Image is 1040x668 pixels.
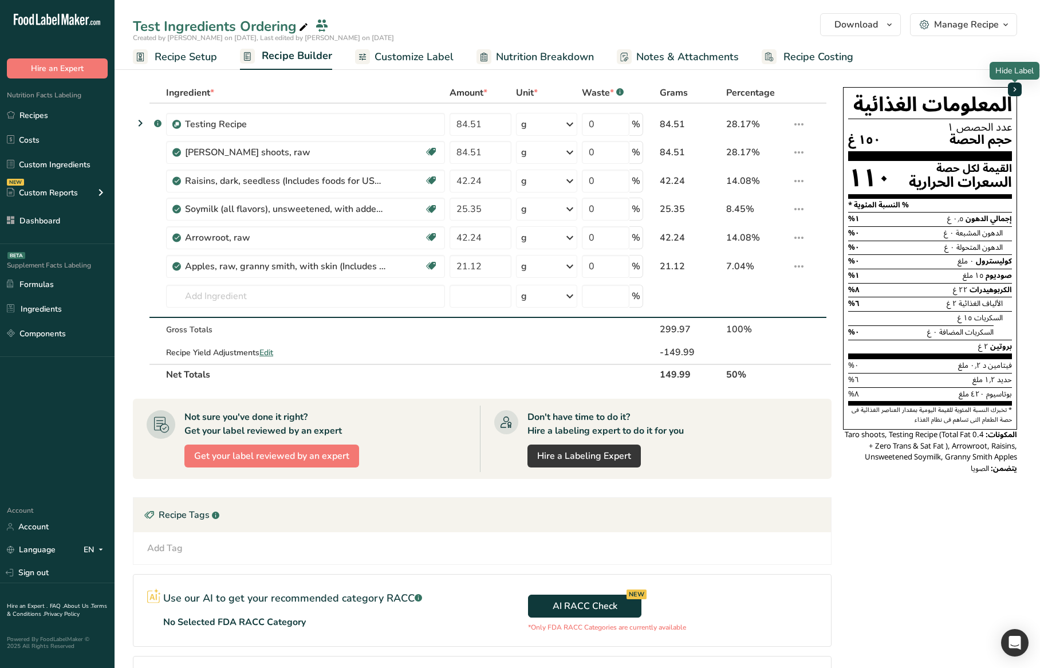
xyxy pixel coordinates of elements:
span: السكريات المضافة [939,324,994,340]
div: 100% [726,323,787,336]
span: ٠ غ [927,324,937,340]
span: بروتين [990,339,1012,355]
span: الدهون المتحولة [956,239,1003,256]
span: Unit [516,86,538,100]
button: Hire an Expert [7,58,108,78]
div: السعرات الحرارية [909,174,1012,191]
div: 28.17% [726,117,787,131]
div: Manage Recipe [934,18,999,32]
span: Taro shoots, Testing Recipe (Total Fat 0.4 + Zero Trans & Sat Fat ), Arrowroot, Raisins, Unsweete... [845,427,1017,465]
div: g [521,146,527,159]
div: ١١٠ [848,163,891,194]
div: 42.24 [660,174,721,188]
div: Arrowroot, raw [185,231,385,245]
div: [PERSON_NAME] shoots, raw [185,146,385,159]
span: يتضمن: [991,461,1017,477]
span: ٤٢٠ ملغ [959,386,984,402]
span: Recipe Builder [262,48,332,64]
a: FAQ . [50,602,64,610]
a: Hire a Labeling Expert [527,445,641,467]
th: 50% [724,364,790,384]
span: الكربوهيدرات [970,282,1012,298]
span: فيتامين د [983,357,1012,374]
div: 7.04% [726,260,787,273]
div: Not sure you've done it right? Get your label reviewed by an expert [184,410,342,438]
span: ٢ غ [978,339,988,355]
div: 14.08% [726,231,787,245]
span: Customize Label [375,49,454,65]
span: ٠% [848,253,860,269]
div: NEW [7,179,24,186]
button: Download [820,13,901,36]
span: الدهون المشبعة [956,225,1003,241]
div: Don't have time to do it? Hire a labeling expert to do it for you [527,410,684,438]
div: g [521,260,527,273]
span: ٠% [848,225,860,241]
div: Test Ingredients Ordering [133,16,310,37]
div: Powered By FoodLabelMaker © 2025 All Rights Reserved [7,636,108,650]
span: Get your label reviewed by an expert [194,449,349,463]
h1: المعلومات الغذائية [848,92,1012,119]
div: -149.99 [660,345,721,359]
div: Custom Reports [7,187,78,199]
span: السكريات [974,310,1003,326]
span: Amount [450,86,487,100]
span: Percentage [726,86,775,100]
div: Raisins, dark, seedless (Includes foods for USDA's Food Distribution Program) [185,174,385,188]
span: AI RACC Check [553,599,617,613]
div: BETA [7,252,25,259]
div: g [521,174,527,188]
a: Nutrition Breakdown [476,44,594,70]
span: Grams [660,86,688,100]
div: Gross Totals [166,324,445,336]
button: AI RACC Check NEW [528,595,641,618]
span: المكونات: [986,427,1017,443]
span: ٦% [848,372,859,388]
span: Nutrition Breakdown [496,49,594,65]
span: Ingredient [166,86,214,100]
a: Recipe Builder [240,43,332,70]
span: ٠% [848,357,859,374]
span: ٢ غ [947,296,957,312]
span: ١٥ غ [958,310,972,326]
span: ٨% [848,282,860,298]
span: Recipe Setup [155,49,217,65]
input: Add Ingredient [166,285,445,308]
div: Recipe Tags [133,498,831,532]
span: Edit [259,347,273,358]
div: 84.51 [660,117,721,131]
a: Terms & Conditions . [7,602,107,618]
div: عدد الحصص ١ [848,121,1012,133]
a: Recipe Costing [762,44,853,70]
span: ٨% [848,386,859,402]
div: القيمة لكل حصة [909,163,1012,174]
span: ٢٢ غ [953,282,968,298]
span: ٠ ملغ [958,253,974,269]
section: % النسبة المئوية * [848,199,1012,213]
span: ٠ غ [944,225,954,241]
a: Customize Label [355,44,454,70]
span: صوديوم [986,268,1012,284]
button: Get your label reviewed by an expert [184,445,359,467]
span: كوليسترول [976,253,1012,269]
p: *Only FDA RACC Categories are currently available [528,622,686,632]
div: 28.17% [726,146,787,159]
a: Notes & Attachments [617,44,739,70]
div: 299.97 [660,323,721,336]
div: g [521,231,527,245]
p: No Selected FDA RACC Category [163,615,306,629]
span: إجمالي الدهون [966,211,1012,227]
div: Open Intercom Messenger [1001,629,1029,657]
a: Privacy Policy [44,610,80,618]
span: ٠ غ [944,239,955,256]
section: * تخبرك النسبة المئوية للقيمة اليومية بمقدار العناصر الغذائية فى حصة الطعام التى تساهم فى نظام ال... [848,406,1012,425]
th: 149.99 [657,364,723,384]
div: 8.45% [726,202,787,216]
span: ١٫٢ ملغ [972,372,995,388]
div: 21.12 [660,260,721,273]
div: 84.51 [660,146,721,159]
span: ٦% [848,296,860,312]
span: Download [834,18,878,32]
a: Recipe Setup [133,44,217,70]
button: Manage Recipe [910,13,1017,36]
